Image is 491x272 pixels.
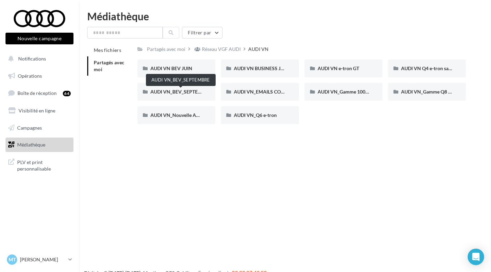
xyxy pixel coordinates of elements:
span: Partagés avec moi [94,59,125,72]
div: Réseau VGF AUDI [202,46,241,53]
span: PLV et print personnalisable [17,157,71,172]
span: Visibilité en ligne [19,108,55,113]
span: AUDI VN_EMAILS COMMANDES [234,89,306,95]
span: AUDI VN e-tron GT [318,65,359,71]
span: Boîte de réception [18,90,57,96]
a: Médiathèque [4,138,75,152]
button: Notifications [4,52,72,66]
div: AUDI VN [248,46,269,53]
span: AUDI VN_BEV_SEPTEMBRE [150,89,211,95]
span: AUDI VN_Q6 e-tron [234,112,277,118]
div: 64 [63,91,71,96]
a: Boîte de réception64 [4,86,75,100]
a: Campagnes [4,121,75,135]
div: Open Intercom Messenger [468,249,484,265]
a: PLV et print personnalisable [4,155,75,175]
span: AUDI VN_Gamme Q8 e-tron [401,89,461,95]
a: Opérations [4,69,75,83]
div: Partagés avec moi [147,46,185,53]
div: AUDI VN_BEV_SEPTEMBRE [146,74,216,86]
a: MT [PERSON_NAME] [5,253,73,266]
span: AUDI VN_Nouvelle A6 e-tron [150,112,213,118]
button: Nouvelle campagne [5,33,73,44]
span: Mes fichiers [94,47,121,53]
button: Filtrer par [182,27,222,39]
span: MT [9,256,16,263]
div: Médiathèque [87,11,483,21]
span: AUDI VN_Gamme 100% électrique [318,89,392,95]
span: AUDI VN BEV JUIN [150,65,192,71]
span: AUDI VN BUSINESS JUIN VN JPO [234,65,307,71]
span: Notifications [18,56,46,62]
span: AUDI VN Q4 e-tron sans offre [401,65,465,71]
span: Opérations [18,73,42,79]
a: Visibilité en ligne [4,104,75,118]
span: Médiathèque [17,142,45,148]
span: Campagnes [17,124,42,130]
p: [PERSON_NAME] [20,256,66,263]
